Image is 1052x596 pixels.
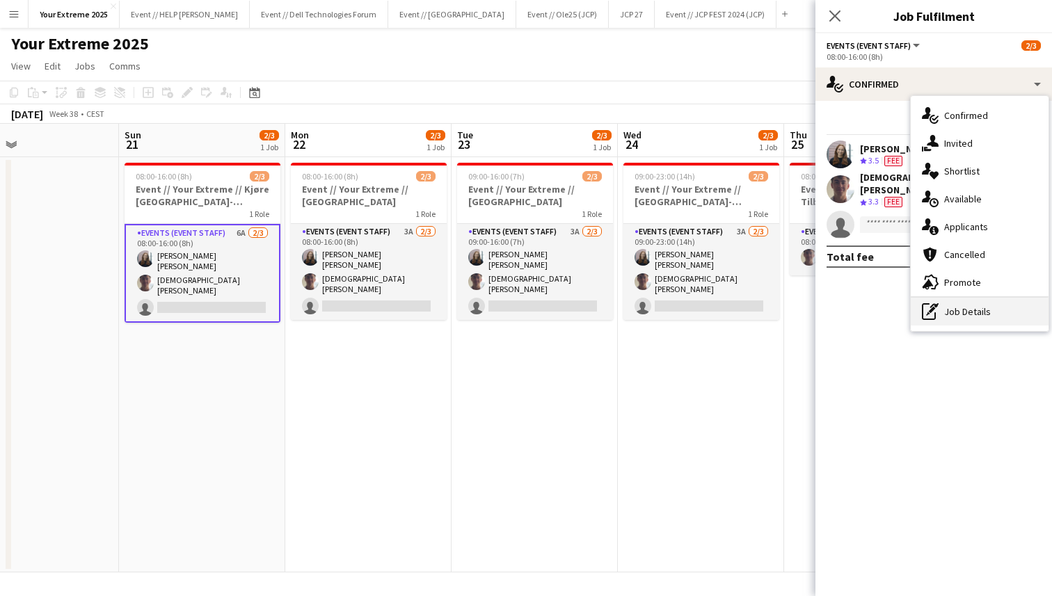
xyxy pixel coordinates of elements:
[302,171,358,182] span: 08:00-16:00 (8h)
[944,220,988,233] span: Applicants
[748,209,768,219] span: 1 Role
[46,108,81,119] span: Week 38
[655,1,776,28] button: Event // JCP FEST 2024 (JCP)
[455,136,473,152] span: 23
[11,107,43,121] div: [DATE]
[827,51,1041,62] div: 08:00-16:00 (8h)
[249,209,269,219] span: 1 Role
[125,183,280,208] h3: Event // Your Extreme // Kjøre [GEOGRAPHIC_DATA]-[GEOGRAPHIC_DATA]
[609,1,655,28] button: JCP 27
[884,197,902,207] span: Fee
[86,108,104,119] div: CEST
[827,40,922,51] button: Events (Event Staff)
[291,129,309,141] span: Mon
[868,155,879,166] span: 3.5
[790,224,946,275] app-card-role: Events (Driver)1/108:00-14:00 (6h)[DEMOGRAPHIC_DATA][PERSON_NAME]
[457,224,613,320] app-card-role: Events (Event Staff)3A2/309:00-16:00 (7h)[PERSON_NAME] [PERSON_NAME][DEMOGRAPHIC_DATA][PERSON_NAME]
[788,136,807,152] span: 25
[69,57,101,75] a: Jobs
[260,130,279,140] span: 2/3
[415,209,436,219] span: 1 Role
[426,130,445,140] span: 2/3
[815,7,1052,25] h3: Job Fulfilment
[427,142,445,152] div: 1 Job
[291,183,447,208] h3: Event // Your Extreme // [GEOGRAPHIC_DATA]
[122,136,141,152] span: 21
[388,1,516,28] button: Event // [GEOGRAPHIC_DATA]
[801,171,857,182] span: 08:00-14:00 (6h)
[457,163,613,320] app-job-card: 09:00-16:00 (7h)2/3Event // Your Extreme // [GEOGRAPHIC_DATA]1 RoleEvents (Event Staff)3A2/309:00...
[623,163,779,320] app-job-card: 09:00-23:00 (14h)2/3Event // Your Extreme // [GEOGRAPHIC_DATA]-[GEOGRAPHIC_DATA]1 RoleEvents (Eve...
[6,57,36,75] a: View
[11,60,31,72] span: View
[45,60,61,72] span: Edit
[120,1,250,28] button: Event // HELP [PERSON_NAME]
[623,183,779,208] h3: Event // Your Extreme // [GEOGRAPHIC_DATA]-[GEOGRAPHIC_DATA]
[790,129,807,141] span: Thu
[623,129,641,141] span: Wed
[582,171,602,182] span: 2/3
[868,196,879,207] span: 3.3
[944,276,981,289] span: Promote
[593,142,611,152] div: 1 Job
[250,171,269,182] span: 2/3
[1021,40,1041,51] span: 2/3
[623,224,779,320] app-card-role: Events (Event Staff)3A2/309:00-23:00 (14h)[PERSON_NAME] [PERSON_NAME][DEMOGRAPHIC_DATA][PERSON_NAME]
[457,129,473,141] span: Tue
[860,143,1010,155] div: [PERSON_NAME] [PERSON_NAME]
[291,163,447,320] app-job-card: 08:00-16:00 (8h)2/3Event // Your Extreme // [GEOGRAPHIC_DATA]1 RoleEvents (Event Staff)3A2/308:00...
[260,142,278,152] div: 1 Job
[289,136,309,152] span: 22
[758,130,778,140] span: 2/3
[457,183,613,208] h3: Event // Your Extreme // [GEOGRAPHIC_DATA]
[827,250,874,264] div: Total fee
[635,171,695,182] span: 09:00-23:00 (14h)
[582,209,602,219] span: 1 Role
[790,163,946,275] app-job-card: 08:00-14:00 (6h)1/1Event // Your Extreme // Tilbakelevering1 RoleEvents (Driver)1/108:00-14:00 (6...
[39,57,66,75] a: Edit
[250,1,388,28] button: Event // Dell Technologies Forum
[125,163,280,323] app-job-card: 08:00-16:00 (8h)2/3Event // Your Extreme // Kjøre [GEOGRAPHIC_DATA]-[GEOGRAPHIC_DATA]1 RoleEvents...
[74,60,95,72] span: Jobs
[125,224,280,323] app-card-role: Events (Event Staff)6A2/308:00-16:00 (8h)[PERSON_NAME] [PERSON_NAME][DEMOGRAPHIC_DATA][PERSON_NAME]
[944,137,973,150] span: Invited
[827,40,911,51] span: Events (Event Staff)
[291,224,447,320] app-card-role: Events (Event Staff)3A2/308:00-16:00 (8h)[PERSON_NAME] [PERSON_NAME][DEMOGRAPHIC_DATA][PERSON_NAME]
[516,1,609,28] button: Event // Ole25 (JCP)
[621,136,641,152] span: 24
[882,155,905,167] div: Crew has different fees then in role
[944,193,982,205] span: Available
[759,142,777,152] div: 1 Job
[749,171,768,182] span: 2/3
[944,165,980,177] span: Shortlist
[911,298,1049,325] div: Job Details
[592,130,612,140] span: 2/3
[944,109,988,122] span: Confirmed
[136,171,192,182] span: 08:00-16:00 (8h)
[944,248,985,261] span: Cancelled
[109,60,141,72] span: Comms
[882,196,905,208] div: Crew has different fees then in role
[468,171,525,182] span: 09:00-16:00 (7h)
[860,171,1019,196] div: [DEMOGRAPHIC_DATA][PERSON_NAME]
[104,57,146,75] a: Comms
[11,33,149,54] h1: Your Extreme 2025
[29,1,120,28] button: Your Extreme 2025
[416,171,436,182] span: 2/3
[884,156,902,166] span: Fee
[790,183,946,208] h3: Event // Your Extreme // Tilbakelevering
[815,67,1052,101] div: Confirmed
[125,129,141,141] span: Sun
